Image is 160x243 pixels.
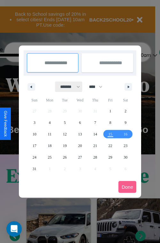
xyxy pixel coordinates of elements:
[108,140,112,152] span: 22
[72,95,87,105] span: Wed
[27,140,42,152] button: 17
[103,128,118,140] button: 15
[72,140,87,152] button: 20
[33,163,36,175] span: 31
[88,140,103,152] button: 21
[93,140,97,152] span: 21
[118,128,133,140] button: 16
[108,128,112,140] span: 15
[124,117,126,128] span: 9
[42,140,57,152] button: 18
[103,117,118,128] button: 8
[88,128,103,140] button: 14
[118,95,133,105] span: Sat
[88,95,103,105] span: Thu
[42,152,57,163] button: 25
[124,152,127,163] span: 30
[94,117,96,128] span: 7
[78,140,82,152] span: 20
[27,95,42,105] span: Sun
[103,140,118,152] button: 22
[33,152,36,163] span: 24
[93,152,97,163] span: 28
[34,117,36,128] span: 3
[72,117,87,128] button: 6
[49,117,51,128] span: 4
[63,128,67,140] span: 12
[27,128,42,140] button: 10
[103,152,118,163] button: 29
[108,152,112,163] span: 29
[78,152,82,163] span: 27
[27,163,42,175] button: 31
[109,105,111,117] span: 1
[103,105,118,117] button: 1
[118,105,133,117] button: 2
[63,140,67,152] span: 19
[72,152,87,163] button: 27
[72,128,87,140] button: 13
[57,117,72,128] button: 5
[118,140,133,152] button: 23
[88,117,103,128] button: 7
[48,152,52,163] span: 25
[78,128,82,140] span: 13
[64,117,66,128] span: 5
[63,152,67,163] span: 26
[57,128,72,140] button: 12
[118,181,136,193] button: Done
[93,128,97,140] span: 14
[33,140,36,152] span: 17
[33,128,36,140] span: 10
[6,221,22,237] div: Open Intercom Messenger
[79,117,81,128] span: 6
[57,140,72,152] button: 19
[3,111,8,137] div: Give Feedback
[124,140,127,152] span: 23
[27,152,42,163] button: 24
[42,117,57,128] button: 4
[124,128,127,140] span: 16
[42,95,57,105] span: Mon
[124,105,126,117] span: 2
[118,152,133,163] button: 30
[88,152,103,163] button: 28
[57,152,72,163] button: 26
[48,140,52,152] span: 18
[109,117,111,128] span: 8
[118,117,133,128] button: 9
[103,95,118,105] span: Fri
[57,95,72,105] span: Tue
[27,117,42,128] button: 3
[42,128,57,140] button: 11
[48,128,52,140] span: 11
